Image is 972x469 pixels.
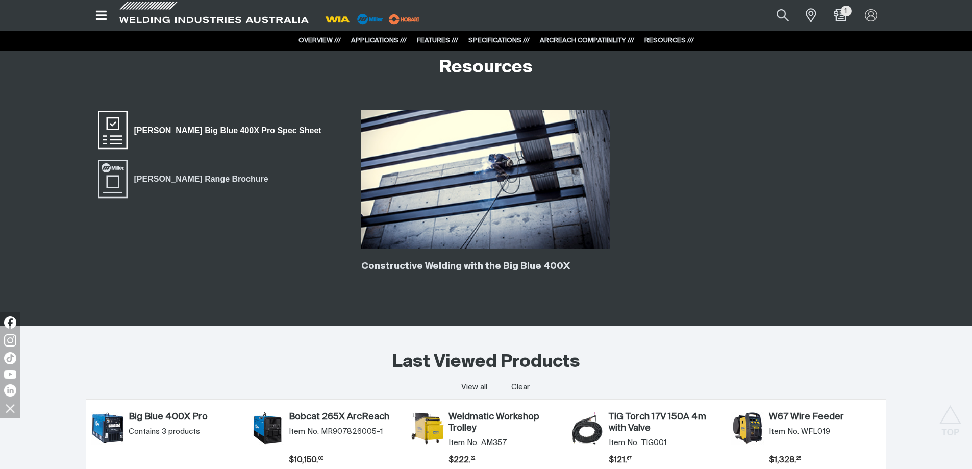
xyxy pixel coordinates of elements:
div: Price [448,455,561,466]
img: TikTok [4,352,16,364]
img: Constructive Welding with the Big Blue 400X [361,110,610,249]
a: Miller Big Blue 400X Pro Spec Sheet [96,110,328,151]
h2: Resources [439,57,533,79]
img: YouTube [4,370,16,379]
span: [PERSON_NAME] Range Brochure [128,172,275,186]
span: MR907826005-1 [321,427,383,437]
span: $10,150. [289,456,323,464]
a: miller [386,15,423,23]
span: WFL019 [801,427,830,437]
img: Big Blue 400X Pro [91,412,124,445]
a: FEATURES /// [417,37,458,44]
a: APPLICATIONS /// [351,37,407,44]
span: $1,328. [769,456,801,464]
span: $222. [448,456,475,464]
span: TIG001 [641,438,667,448]
span: Item No. [609,438,639,448]
a: Bobcat 265X ArcReach [289,412,401,423]
div: Contains 3 products [129,427,241,437]
a: SPECIFICATIONS /// [468,37,530,44]
a: Weldmatic Workshop Trolley [448,412,561,434]
sup: 25 [796,457,801,461]
span: Item No. [289,427,319,437]
div: Price [769,455,881,466]
a: Miller Range Brochure [96,158,275,199]
a: View all last viewed products [461,382,487,392]
a: W67 Wire Feeder [769,412,881,423]
img: LinkedIn [4,384,16,397]
button: Search products [765,4,800,27]
a: TIG Torch 17V 150A 4m with Valve [609,412,721,434]
sup: 00 [318,457,323,461]
sup: 67 [627,457,632,461]
img: Facebook [4,316,16,329]
a: OVERVIEW /// [298,37,341,44]
a: RESOURCES /// [644,37,694,44]
span: [PERSON_NAME] Big Blue 400X Pro Spec Sheet [128,124,328,137]
div: Price [609,455,721,466]
sup: 22 [471,457,475,461]
input: Product name or item number... [753,4,800,27]
span: $121. [609,456,632,464]
img: Weldmatic Workshop Trolley [411,412,444,445]
img: hide socials [2,400,19,417]
img: Instagram [4,334,16,347]
img: W67 Wire Feeder [731,412,764,445]
a: ARCREACH COMPATIBILITY /// [540,37,634,44]
span: Item No. [448,438,479,448]
div: Price [289,455,401,466]
button: Clear all last viewed products [509,381,532,394]
img: Bobcat 265X ArcReach [251,412,284,445]
button: Scroll to top [939,405,962,428]
img: TIG Torch 17V 150A 4m with Valve [571,412,604,445]
a: Constructive Welding with the Big Blue 400X [361,262,570,271]
img: miller [386,12,423,27]
span: Item No. [769,427,799,437]
a: Big Blue 400X Pro [129,412,241,423]
h2: Last Viewed Products [392,351,580,374]
span: AM357 [481,438,507,448]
